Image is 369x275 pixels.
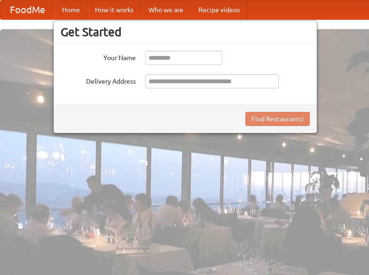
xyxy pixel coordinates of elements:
[55,0,87,19] a: Home
[141,0,191,19] a: Who we are
[245,112,310,126] button: Find Restaurants!
[0,0,55,19] a: FoodMe
[87,0,141,19] a: How it works
[61,51,136,63] label: Your Name
[191,0,247,19] a: Recipe videos
[61,25,310,39] h3: Get Started
[61,74,136,86] label: Delivery Address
